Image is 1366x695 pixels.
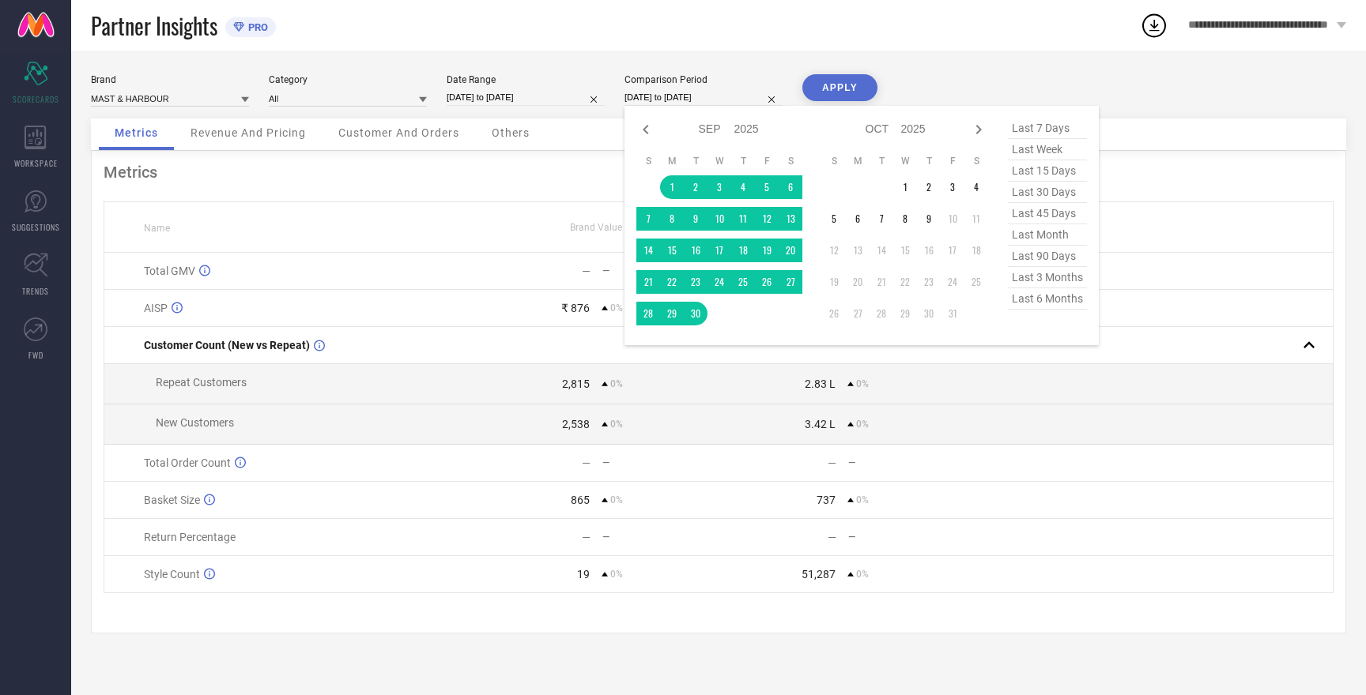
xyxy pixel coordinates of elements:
[1008,246,1087,267] span: last 90 days
[582,265,591,277] div: —
[1140,11,1168,39] div: Open download list
[447,89,605,106] input: Select date range
[708,270,731,294] td: Wed Sep 24 2025
[941,302,964,325] td: Fri Oct 31 2025
[893,270,917,294] td: Wed Oct 22 2025
[144,265,195,277] span: Total GMV
[822,155,846,167] th: Sunday
[828,531,836,543] div: —
[755,239,779,262] td: Fri Sep 19 2025
[684,270,708,294] td: Tue Sep 23 2025
[893,155,917,167] th: Wednesday
[731,239,755,262] td: Thu Sep 18 2025
[561,302,590,314] div: ₹ 876
[893,239,917,262] td: Wed Oct 15 2025
[731,175,755,199] td: Thu Sep 04 2025
[610,569,623,580] span: 0%
[964,155,988,167] th: Saturday
[870,155,893,167] th: Tuesday
[822,207,846,231] td: Sun Oct 05 2025
[708,207,731,231] td: Wed Sep 10 2025
[846,302,870,325] td: Mon Oct 27 2025
[822,302,846,325] td: Sun Oct 26 2025
[846,270,870,294] td: Mon Oct 20 2025
[755,175,779,199] td: Fri Sep 05 2025
[660,270,684,294] td: Mon Sep 22 2025
[1008,160,1087,182] span: last 15 days
[917,207,941,231] td: Thu Oct 09 2025
[22,285,49,297] span: TRENDS
[684,302,708,325] td: Tue Sep 30 2025
[104,163,1334,182] div: Metrics
[856,494,869,505] span: 0%
[582,456,591,469] div: —
[660,302,684,325] td: Mon Sep 29 2025
[779,239,802,262] td: Sat Sep 20 2025
[856,378,869,389] span: 0%
[941,175,964,199] td: Fri Oct 03 2025
[941,155,964,167] th: Friday
[14,157,58,169] span: WORKSPACE
[338,126,459,139] span: Customer And Orders
[660,239,684,262] td: Mon Sep 15 2025
[636,239,660,262] td: Sun Sep 14 2025
[156,416,234,429] span: New Customers
[684,239,708,262] td: Tue Sep 16 2025
[1008,139,1087,160] span: last week
[144,456,231,469] span: Total Order Count
[964,207,988,231] td: Sat Oct 11 2025
[802,74,877,101] button: APPLY
[893,175,917,199] td: Wed Oct 01 2025
[848,532,964,543] div: —
[13,93,59,105] span: SCORECARDS
[144,223,170,234] span: Name
[755,155,779,167] th: Friday
[828,456,836,469] div: —
[917,239,941,262] td: Thu Oct 16 2025
[144,568,200,580] span: Style Count
[602,457,718,468] div: —
[570,222,622,233] span: Brand Value
[941,239,964,262] td: Fri Oct 17 2025
[1008,224,1087,246] span: last month
[917,175,941,199] td: Thu Oct 02 2025
[571,494,590,506] div: 865
[817,494,836,506] div: 737
[269,74,427,85] div: Category
[964,239,988,262] td: Sat Oct 18 2025
[1008,267,1087,288] span: last 3 months
[708,175,731,199] td: Wed Sep 03 2025
[870,270,893,294] td: Tue Oct 21 2025
[708,239,731,262] td: Wed Sep 17 2025
[1008,203,1087,224] span: last 45 days
[660,155,684,167] th: Monday
[191,126,306,139] span: Revenue And Pricing
[856,569,869,580] span: 0%
[822,239,846,262] td: Sun Oct 12 2025
[562,418,590,430] div: 2,538
[660,207,684,231] td: Mon Sep 08 2025
[779,175,802,199] td: Sat Sep 06 2025
[917,155,941,167] th: Thursday
[755,207,779,231] td: Fri Sep 12 2025
[870,302,893,325] td: Tue Oct 28 2025
[1008,182,1087,203] span: last 30 days
[964,175,988,199] td: Sat Oct 04 2025
[731,155,755,167] th: Thursday
[602,532,718,543] div: —
[684,175,708,199] td: Tue Sep 02 2025
[848,457,964,468] div: —
[964,270,988,294] td: Sat Oct 25 2025
[610,494,623,505] span: 0%
[156,376,247,389] span: Repeat Customers
[779,270,802,294] td: Sat Sep 27 2025
[144,494,200,506] span: Basket Size
[893,207,917,231] td: Wed Oct 08 2025
[582,531,591,543] div: —
[492,126,530,139] span: Others
[846,207,870,231] td: Mon Oct 06 2025
[755,270,779,294] td: Fri Sep 26 2025
[577,568,590,580] div: 19
[802,568,836,580] div: 51,287
[115,126,158,139] span: Metrics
